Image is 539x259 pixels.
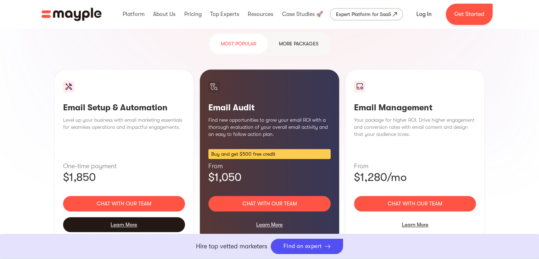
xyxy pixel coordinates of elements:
p: $1,280/mo [354,170,476,184]
a: home [41,7,102,21]
p: One-time payment [63,162,185,170]
a: Chat with our team [63,196,185,211]
h3: Email Audit [208,102,331,113]
div: Resources [246,3,275,26]
div: more packages [279,39,319,48]
img: Mayple logo [41,7,102,21]
h3: Email Management [354,102,476,113]
p: From [354,162,476,170]
div: Pricing [182,3,203,26]
div: Find an expert [283,243,322,250]
p: Level up your business with email marketing essentials for seamless operations and impactful enga... [63,116,185,131]
p: Find new opportunities to grow your email ROI with a thorough evaluation of your overall email ac... [208,116,331,138]
p: Your package for higher ROI. Drive higher engagement and conversion rates with email content and ... [354,116,476,138]
p: From [208,162,331,170]
a: Chat with our team [208,196,331,211]
a: Get Started [446,4,493,25]
div: Learn More [63,217,185,232]
div: Platform [121,3,146,26]
div: Learn More [354,217,476,232]
div: About Us [151,3,177,26]
div: most popular [221,39,256,48]
a: Expert Platform for SaaS [330,8,403,20]
div: Buy and get $500 free credit [208,149,331,159]
iframe: Chat Widget [429,182,539,259]
a: Log In [408,6,440,23]
p: $1,050 [208,170,331,184]
h3: Email Setup & Automation [63,102,185,113]
p: $1,850 [63,170,185,184]
a: Chat with our team [354,196,476,211]
p: Hire top vetted marketers [196,242,267,251]
div: Expert Platform for SaaS [336,10,391,18]
div: Learn More [208,217,331,232]
div: Top Experts [208,3,241,26]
